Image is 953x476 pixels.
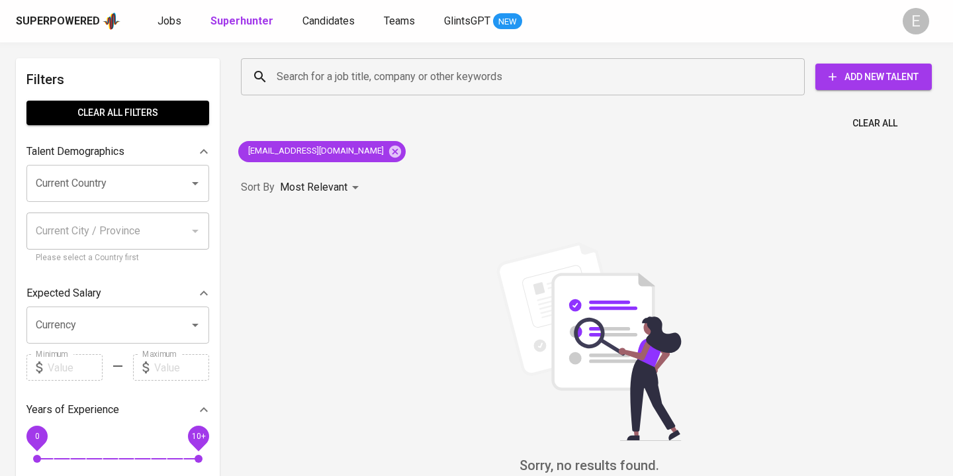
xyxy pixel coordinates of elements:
[280,179,347,195] p: Most Relevant
[26,280,209,307] div: Expected Salary
[238,141,406,162] div: [EMAIL_ADDRESS][DOMAIN_NAME]
[241,455,937,476] h6: Sorry, no results found.
[493,15,522,28] span: NEW
[903,8,929,34] div: E
[158,13,184,30] a: Jobs
[26,138,209,165] div: Talent Demographics
[280,175,363,200] div: Most Relevant
[26,144,124,160] p: Talent Demographics
[302,15,355,27] span: Candidates
[36,252,200,265] p: Please select a Country first
[26,402,119,418] p: Years of Experience
[26,101,209,125] button: Clear All filters
[384,15,415,27] span: Teams
[210,15,273,27] b: Superhunter
[154,354,209,381] input: Value
[186,316,204,334] button: Open
[384,13,418,30] a: Teams
[444,13,522,30] a: GlintsGPT NEW
[302,13,357,30] a: Candidates
[26,285,101,301] p: Expected Salary
[186,174,204,193] button: Open
[826,69,921,85] span: Add New Talent
[48,354,103,381] input: Value
[852,115,897,132] span: Clear All
[34,432,39,441] span: 0
[26,397,209,423] div: Years of Experience
[490,242,688,441] img: file_searching.svg
[815,64,932,90] button: Add New Talent
[26,69,209,90] h6: Filters
[158,15,181,27] span: Jobs
[16,14,100,29] div: Superpowered
[37,105,199,121] span: Clear All filters
[191,432,205,441] span: 10+
[444,15,490,27] span: GlintsGPT
[847,111,903,136] button: Clear All
[238,145,392,158] span: [EMAIL_ADDRESS][DOMAIN_NAME]
[241,179,275,195] p: Sort By
[16,11,120,31] a: Superpoweredapp logo
[103,11,120,31] img: app logo
[210,13,276,30] a: Superhunter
